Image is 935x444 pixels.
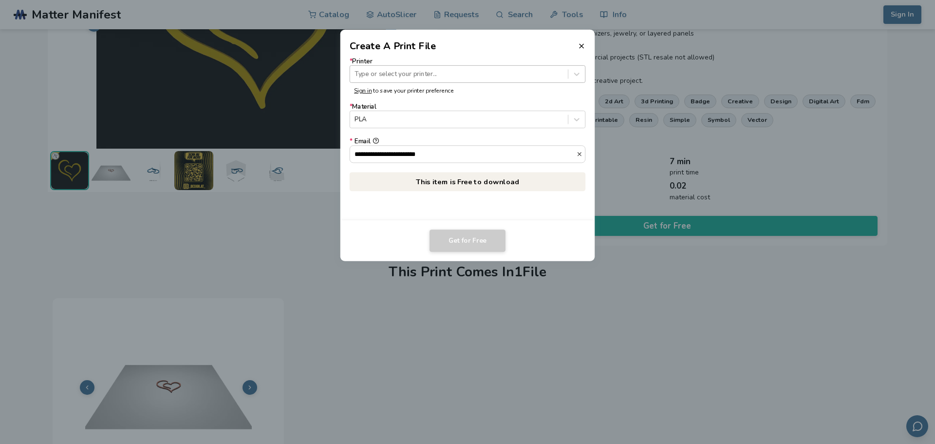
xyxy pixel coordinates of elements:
[576,151,585,157] button: *Email
[355,70,356,77] input: *PrinterType or select your printer...
[350,172,586,191] p: This item is Free to download
[354,87,581,94] p: to save your printer preference
[350,58,586,83] label: Printer
[350,146,577,162] input: *Email
[350,138,586,145] div: Email
[430,230,505,252] button: Get for Free
[350,103,586,128] label: Material
[350,39,436,53] h2: Create A Print File
[355,116,356,123] input: *MaterialPLA
[373,138,379,144] button: *Email
[354,87,372,95] a: Sign in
